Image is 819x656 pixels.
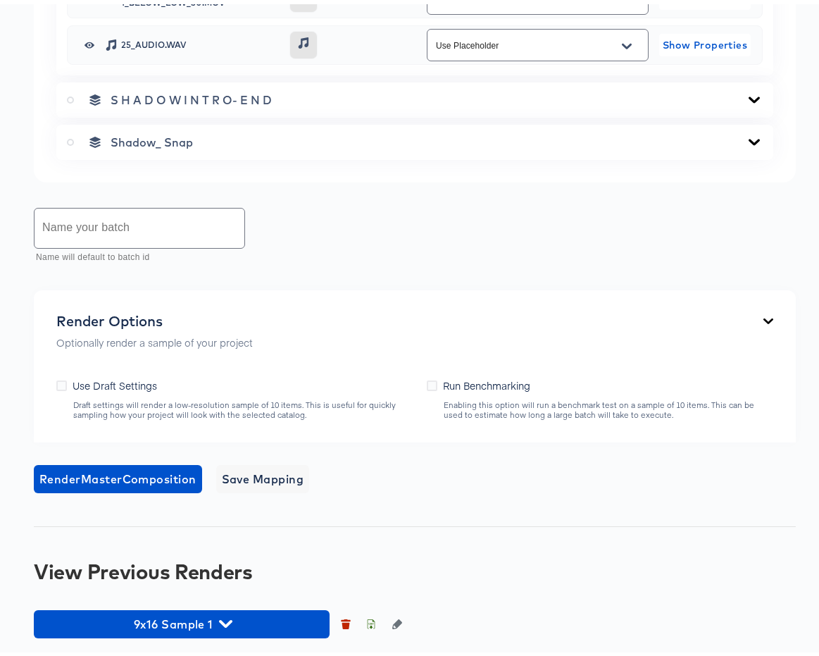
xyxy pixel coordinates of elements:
[222,465,304,485] span: Save Mapping
[56,331,253,345] p: Optionally render a sample of your project
[111,131,193,145] span: Shadow_ Snap
[56,309,253,326] div: Render Options
[121,37,279,45] span: 25_audio.wav
[616,31,637,54] button: Open
[73,374,157,388] span: Use Draft Settings
[665,32,745,50] span: Show Properties
[36,247,235,261] p: Name will default to batch id
[659,30,751,52] button: Show Properties
[34,606,330,634] button: 9x16 Sample 1
[216,461,310,489] button: Save Mapping
[443,374,530,388] span: Run Benchmarking
[443,396,773,416] div: Enabling this option will run a benchmark test on a sample of 10 items. This can be used to estim...
[34,556,796,578] div: View Previous Renders
[39,465,196,485] span: Render Master Composition
[34,461,202,489] button: RenderMasterComposition
[41,610,323,630] span: 9x16 Sample 1
[73,396,413,416] div: Draft settings will render a low-resolution sample of 10 items. This is useful for quickly sampli...
[111,89,272,103] span: S H A D O W I N T R O- E N D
